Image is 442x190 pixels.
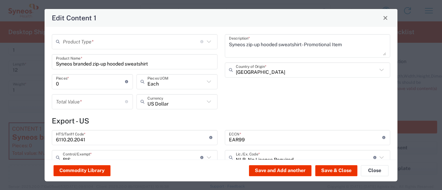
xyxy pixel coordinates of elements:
[52,13,96,23] h4: Edit Content 1
[52,117,390,125] h4: Export - US
[54,165,110,176] button: Commodity Library
[361,165,388,176] button: Close
[315,165,357,176] button: Save & Close
[381,13,390,23] button: Close
[249,165,311,176] button: Save and Add another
